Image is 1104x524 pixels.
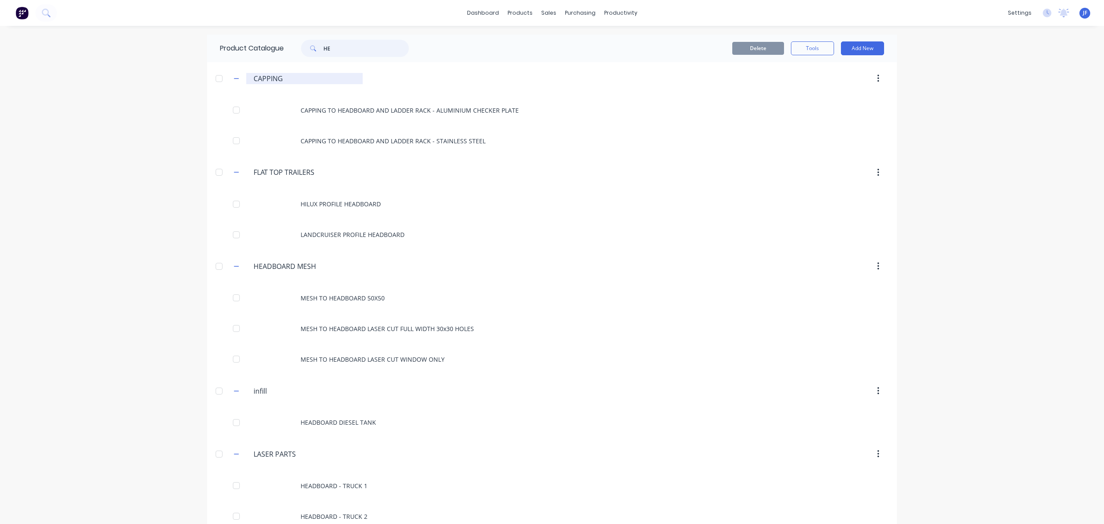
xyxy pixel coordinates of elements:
[207,189,897,219] div: HILUX PROFILE HEADBOARD
[841,41,884,55] button: Add New
[537,6,561,19] div: sales
[791,41,834,55] button: Tools
[561,6,600,19] div: purchasing
[463,6,503,19] a: dashboard
[1083,9,1087,17] span: JF
[254,261,356,271] input: Enter category name
[323,40,409,57] input: Search...
[732,42,784,55] button: Delete
[207,95,897,126] div: CAPPING TO HEADBOARD AND LADDER RACK - ALUMINIUM CHECKER PLATE
[16,6,28,19] img: Factory
[207,470,897,501] div: HEADBOARD - TRUCK 1
[207,126,897,156] div: CAPPING TO HEADBOARD AND LADDER RACK - STAINLESS STEEL
[600,6,642,19] div: productivity
[207,313,897,344] div: MESH TO HEADBOARD LASER CUT FULL WIDTH 30x30 HOLES
[254,73,356,84] input: Enter category name
[254,449,356,459] input: Enter category name
[207,407,897,438] div: HEADBOARD DIESEL TANK
[1004,6,1036,19] div: settings
[207,219,897,250] div: LANDCRUISER PROFILE HEADBOARD
[207,344,897,375] div: MESH TO HEADBOARD LASER CUT WINDOW ONLY
[254,386,356,396] input: Enter category name
[207,35,284,62] div: Product Catalogue
[503,6,537,19] div: products
[254,167,356,177] input: Enter category name
[207,283,897,313] div: MESH TO HEADBOARD 50X50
